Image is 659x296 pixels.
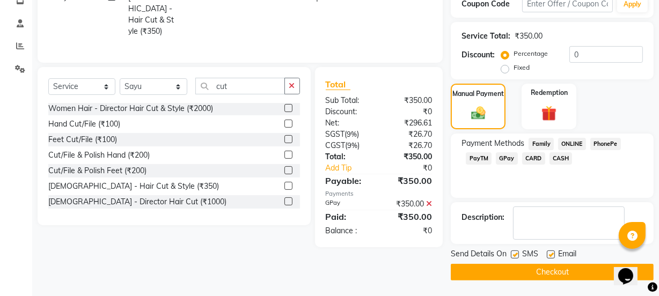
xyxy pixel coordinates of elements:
[48,103,213,114] div: Women Hair - Director Hair Cut & Style (₹2000)
[379,210,440,223] div: ₹350.00
[318,210,379,223] div: Paid:
[462,31,510,42] div: Service Total:
[326,79,350,90] span: Total
[462,138,524,149] span: Payment Methods
[195,78,284,94] input: Search or Scan
[467,105,490,122] img: _cash.svg
[48,119,120,130] div: Hand Cut/File (₹100)
[48,150,150,161] div: Cut/File & Polish Hand (₹200)
[379,225,440,236] div: ₹0
[318,140,379,151] div: ( )
[48,134,117,145] div: Feet Cut/File (₹100)
[389,162,440,174] div: ₹0
[48,165,147,176] div: Cut/File & Polish Feet (₹200)
[326,189,433,198] div: Payments
[515,31,543,42] div: ₹350.00
[318,117,379,129] div: Net:
[318,162,389,174] a: Add Tip
[379,129,440,140] div: ₹26.70
[537,104,561,123] img: _gift.svg
[48,196,226,208] div: [DEMOGRAPHIC_DATA] - Director Hair Cut (₹1000)
[451,264,654,280] button: Checkout
[452,89,504,99] label: Manual Payment
[462,212,504,223] div: Description:
[379,198,440,210] div: ₹350.00
[326,140,346,150] span: CGST
[347,130,357,138] span: 9%
[379,174,440,187] div: ₹350.00
[550,152,573,165] span: CASH
[318,225,379,236] div: Balance :
[496,152,518,165] span: GPay
[318,95,379,106] div: Sub Total:
[590,138,621,150] span: PhonePe
[614,253,648,285] iframe: chat widget
[462,49,495,61] div: Discount:
[558,248,576,262] span: Email
[522,152,545,165] span: CARD
[522,248,538,262] span: SMS
[48,181,219,192] div: [DEMOGRAPHIC_DATA] - Hair Cut & Style (₹350)
[379,117,440,129] div: ₹296.61
[379,151,440,162] div: ₹350.00
[348,141,358,150] span: 9%
[318,106,379,117] div: Discount:
[466,152,492,165] span: PayTM
[531,88,568,98] label: Redemption
[514,49,548,58] label: Percentage
[529,138,554,150] span: Family
[318,198,379,210] div: GPay
[318,151,379,162] div: Total:
[379,106,440,117] div: ₹0
[318,174,379,187] div: Payable:
[558,138,586,150] span: ONLINE
[514,63,530,72] label: Fixed
[379,140,440,151] div: ₹26.70
[326,129,345,139] span: SGST
[318,129,379,140] div: ( )
[379,95,440,106] div: ₹350.00
[451,248,507,262] span: Send Details On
